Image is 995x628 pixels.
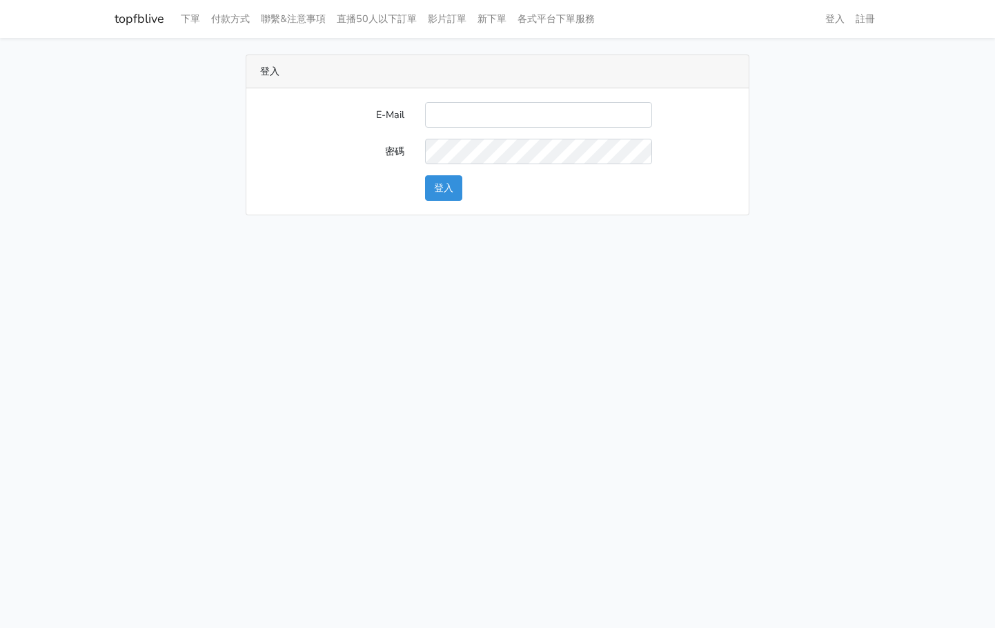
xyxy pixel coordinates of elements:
a: 註冊 [850,6,880,32]
button: 登入 [425,175,462,201]
a: 登入 [820,6,850,32]
div: 登入 [246,55,749,88]
a: topfblive [115,6,164,32]
label: E-Mail [250,102,415,128]
a: 下單 [175,6,206,32]
label: 密碼 [250,139,415,164]
a: 影片訂單 [422,6,472,32]
a: 各式平台下單服務 [512,6,600,32]
a: 新下單 [472,6,512,32]
a: 聯繫&注意事項 [255,6,331,32]
a: 直播50人以下訂單 [331,6,422,32]
a: 付款方式 [206,6,255,32]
